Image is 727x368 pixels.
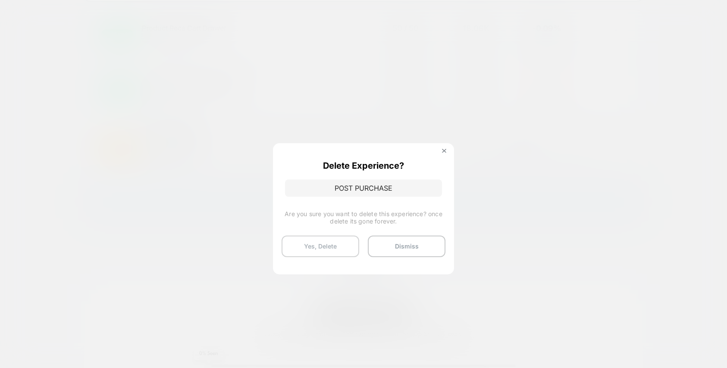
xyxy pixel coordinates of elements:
[282,210,445,225] span: Are you sure you want to delete this experience? once delete its gone forever.
[323,160,404,171] p: Delete Experience?
[282,236,359,257] button: Yes, Delete
[285,179,442,197] p: POST PURCHASE
[442,149,446,153] img: close
[368,236,445,257] button: Dismiss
